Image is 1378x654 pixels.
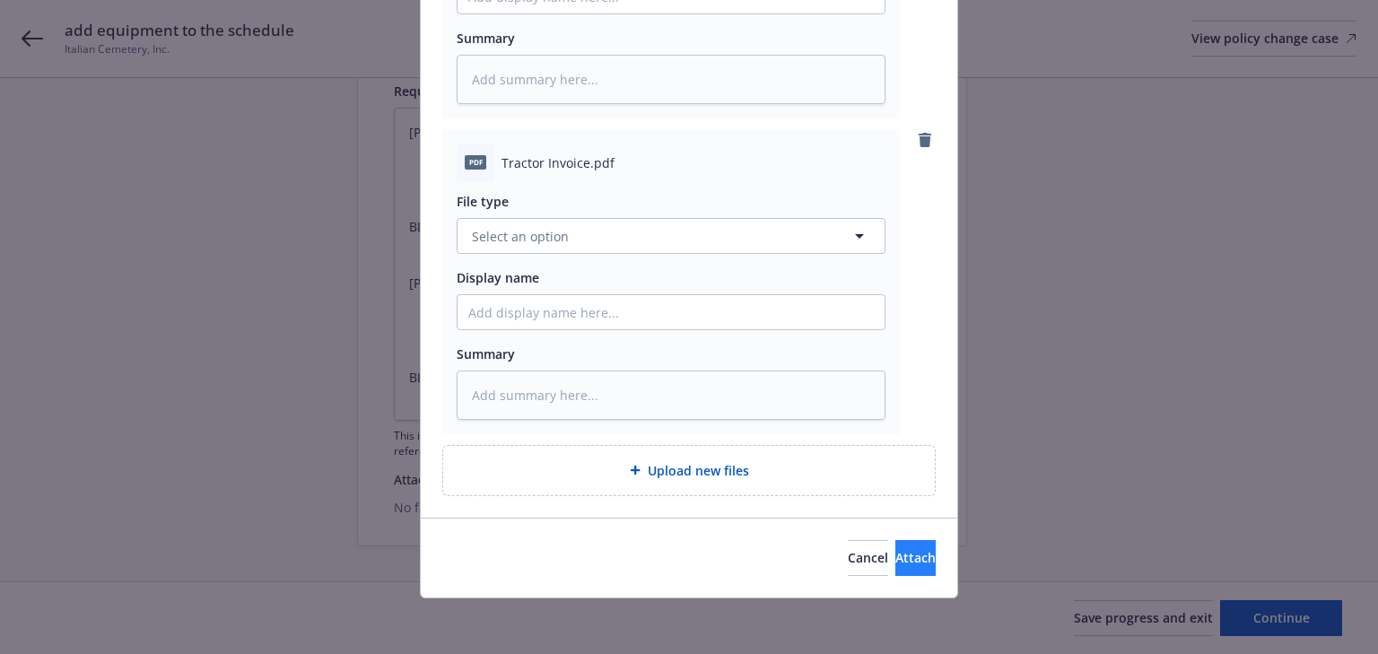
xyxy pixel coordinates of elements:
button: Select an option [457,218,885,254]
span: File type [457,193,509,210]
span: pdf [465,155,486,169]
button: Attach [895,540,936,576]
span: Attach [895,549,936,566]
span: Summary [457,345,515,362]
span: Upload new files [648,461,749,480]
input: Add display name here... [458,295,885,329]
span: Cancel [848,549,888,566]
div: Upload new files [442,445,936,496]
span: Select an option [472,227,569,246]
span: Tractor Invoice.pdf [501,153,615,172]
span: Display name [457,269,539,286]
span: Summary [457,30,515,47]
a: remove [914,129,936,151]
button: Cancel [848,540,888,576]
